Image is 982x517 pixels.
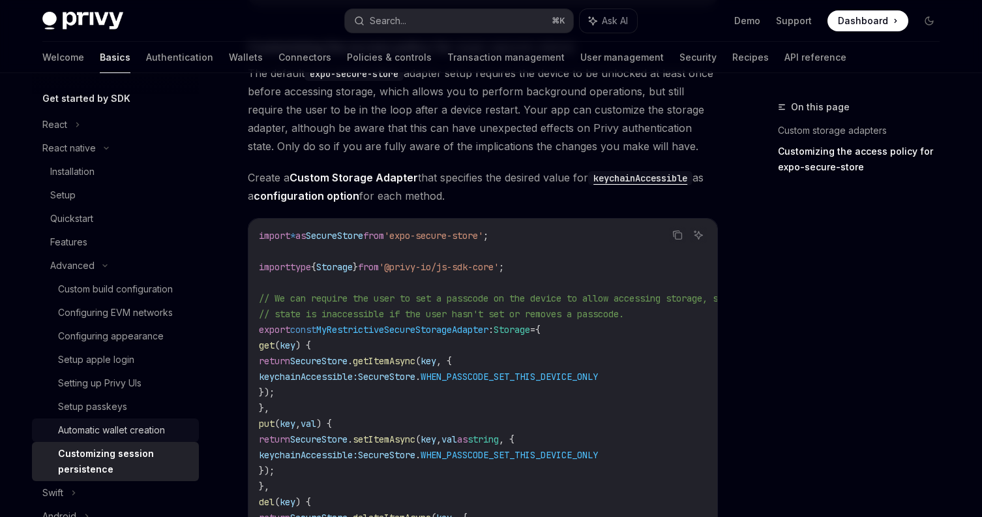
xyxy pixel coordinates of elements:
a: Support [776,14,812,27]
span: return [259,355,290,367]
span: del [259,496,275,508]
a: User management [580,42,664,73]
span: }, [259,480,269,492]
a: Basics [100,42,130,73]
div: Configuring EVM networks [58,305,173,321]
button: Copy the contents from the code block [669,227,686,243]
span: val [441,433,457,445]
span: MyRestrictiveSecureStorageAdapter [316,324,488,336]
span: key [280,496,295,508]
span: , { [436,355,452,367]
div: Features [50,234,87,250]
a: Quickstart [32,207,199,230]
a: Configuring appearance [32,324,199,348]
div: Setting up Privy UIs [58,375,141,391]
div: Setup apple login [58,352,134,368]
span: . [415,449,421,461]
span: keychainAccessible: [259,449,358,461]
a: Demo [734,14,760,27]
span: key [280,339,295,351]
span: setItemAsync [353,433,415,445]
a: configuration option [254,189,359,203]
span: Dashboard [838,14,888,27]
h5: Get started by SDK [42,91,130,106]
span: string [468,433,499,445]
span: val [301,418,316,430]
span: } [353,261,358,273]
span: ( [415,355,421,367]
div: React [42,117,67,133]
span: as [295,230,306,242]
span: from [358,261,379,273]
a: Configuring EVM networks [32,301,199,324]
div: Setup [50,187,76,203]
a: Policies & controls [347,42,432,73]
span: return [259,433,290,445]
div: Automatic wallet creation [58,422,165,438]
a: Transaction management [447,42,565,73]
a: Welcome [42,42,84,73]
span: ) { [295,339,311,351]
span: . [415,371,421,383]
span: , [436,433,441,445]
span: ) { [316,418,332,430]
a: Custom storage adapters [778,120,950,141]
a: Wallets [229,42,263,73]
button: Search...⌘K [345,9,573,33]
code: expo-secure-store [305,67,404,81]
span: SecureStore [290,355,348,367]
span: as [457,433,468,445]
a: Setup [32,183,199,207]
div: Custom build configuration [58,281,173,297]
span: ( [275,418,280,430]
a: Setup apple login [32,348,199,371]
strong: Custom Storage Adapter [290,171,418,184]
span: import [259,261,290,273]
div: Setup passkeys [58,399,127,415]
span: ) { [295,496,311,508]
a: Security [679,42,717,73]
span: from [363,230,384,242]
span: // We can require the user to set a passcode on the device to allow accessing storage, so Privy [259,292,754,304]
a: Authentication [146,42,213,73]
span: key [421,355,436,367]
span: Storage [494,324,530,336]
a: Dashboard [827,10,908,31]
span: . [348,355,353,367]
a: Features [32,230,199,254]
span: ⌘ K [552,16,565,26]
span: key [280,418,295,430]
div: Swift [42,485,63,501]
span: The default adapter setup requires the device to be unlocked at least once before accessing stora... [248,64,718,155]
span: , [295,418,301,430]
span: }); [259,465,275,477]
a: Installation [32,160,199,183]
span: SecureStore [306,230,363,242]
div: React native [42,140,96,156]
a: API reference [784,42,846,73]
span: SecureStore [358,449,415,461]
span: : [488,324,494,336]
span: . [348,433,353,445]
span: Ask AI [602,14,628,27]
div: Customizing session persistence [58,446,191,477]
span: ( [415,433,421,445]
a: Recipes [732,42,769,73]
strong: configuration option [254,189,359,202]
span: WHEN_PASSCODE_SET_THIS_DEVICE_ONLY [421,371,598,383]
span: SecureStore [290,433,348,445]
span: ; [499,261,504,273]
span: getItemAsync [353,355,415,367]
a: Custom build configuration [32,277,199,301]
a: Custom Storage Adapter [290,171,418,185]
span: '@privy-io/js-sdk-core' [379,261,499,273]
div: Search... [370,13,406,29]
span: = [530,324,535,336]
span: 'expo-secure-store' [384,230,483,242]
button: Ask AI [690,227,707,243]
span: WHEN_PASSCODE_SET_THIS_DEVICE_ONLY [421,449,598,461]
span: Create a that specifies the desired value for as a for each method. [248,168,718,205]
div: Configuring appearance [58,328,164,344]
span: ( [275,339,280,351]
span: }, [259,402,269,414]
